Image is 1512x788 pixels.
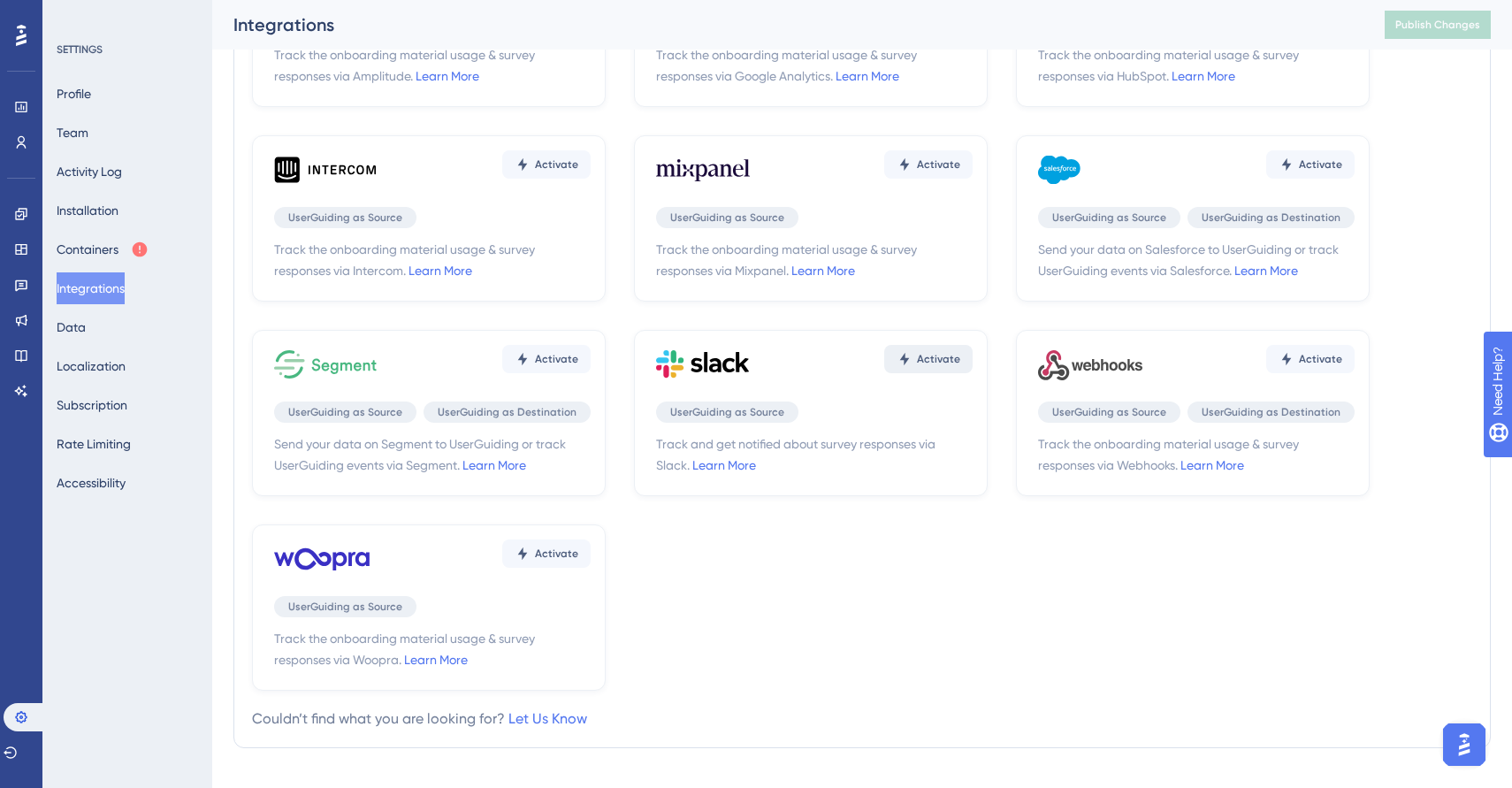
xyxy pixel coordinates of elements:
[535,547,578,561] span: Activate
[1038,239,1355,281] span: Send your data on Salesforce to UserGuiding or track UserGuiding events via Salesforce.
[656,44,973,87] span: Track the onboarding material usage & survey responses via Google Analytics.
[836,69,899,83] a: Learn More
[57,42,200,57] div: SETTINGS
[57,78,91,110] button: Profile
[502,345,591,373] button: Activate
[692,458,756,472] a: Learn More
[670,405,784,419] span: UserGuiding as Source
[1038,433,1355,476] span: Track the onboarding material usage & survey responses via Webhooks.
[1395,18,1480,32] span: Publish Changes
[57,195,118,226] button: Installation
[1038,44,1355,87] span: Track the onboarding material usage & survey responses via HubSpot.
[884,150,973,179] button: Activate
[1202,210,1340,225] span: UserGuiding as Destination
[656,239,973,281] span: Track the onboarding material usage & survey responses via Mixpanel.
[1052,210,1166,225] span: UserGuiding as Source
[1172,69,1235,83] a: Learn More
[1202,405,1340,419] span: UserGuiding as Destination
[288,210,402,225] span: UserGuiding as Source
[502,150,591,179] button: Activate
[404,653,468,667] a: Learn More
[288,600,402,614] span: UserGuiding as Source
[656,433,973,476] span: Track and get notified about survey responses via Slack.
[535,157,578,172] span: Activate
[791,264,855,278] a: Learn More
[288,405,402,419] span: UserGuiding as Source
[670,210,784,225] span: UserGuiding as Source
[57,428,131,460] button: Rate Limiting
[1266,345,1355,373] button: Activate
[1266,150,1355,179] button: Activate
[917,157,960,172] span: Activate
[233,12,1340,37] div: Integrations
[508,710,587,727] a: Let Us Know
[274,433,591,476] span: Send your data on Segment to UserGuiding or track UserGuiding events via Segment.
[274,239,591,281] span: Track the onboarding material usage & survey responses via Intercom.
[57,272,125,304] button: Integrations
[1234,264,1298,278] a: Learn More
[884,345,973,373] button: Activate
[535,352,578,366] span: Activate
[57,350,126,382] button: Localization
[57,117,88,149] button: Team
[57,389,127,421] button: Subscription
[1052,405,1166,419] span: UserGuiding as Source
[462,458,526,472] a: Learn More
[1180,458,1244,472] a: Learn More
[57,467,126,499] button: Accessibility
[57,233,149,265] button: Containers
[502,539,591,568] button: Activate
[57,156,122,187] button: Activity Log
[1438,718,1491,771] iframe: UserGuiding AI Assistant Launcher
[1299,157,1342,172] span: Activate
[252,708,587,730] div: Couldn’t find what you are looking for?
[42,4,111,26] span: Need Help?
[57,311,86,343] button: Data
[274,628,591,670] span: Track the onboarding material usage & survey responses via Woopra.
[274,44,591,87] span: Track the onboarding material usage & survey responses via Amplitude.
[1299,352,1342,366] span: Activate
[917,352,960,366] span: Activate
[438,405,577,419] span: UserGuiding as Destination
[409,264,472,278] a: Learn More
[1385,11,1491,39] button: Publish Changes
[416,69,479,83] a: Learn More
